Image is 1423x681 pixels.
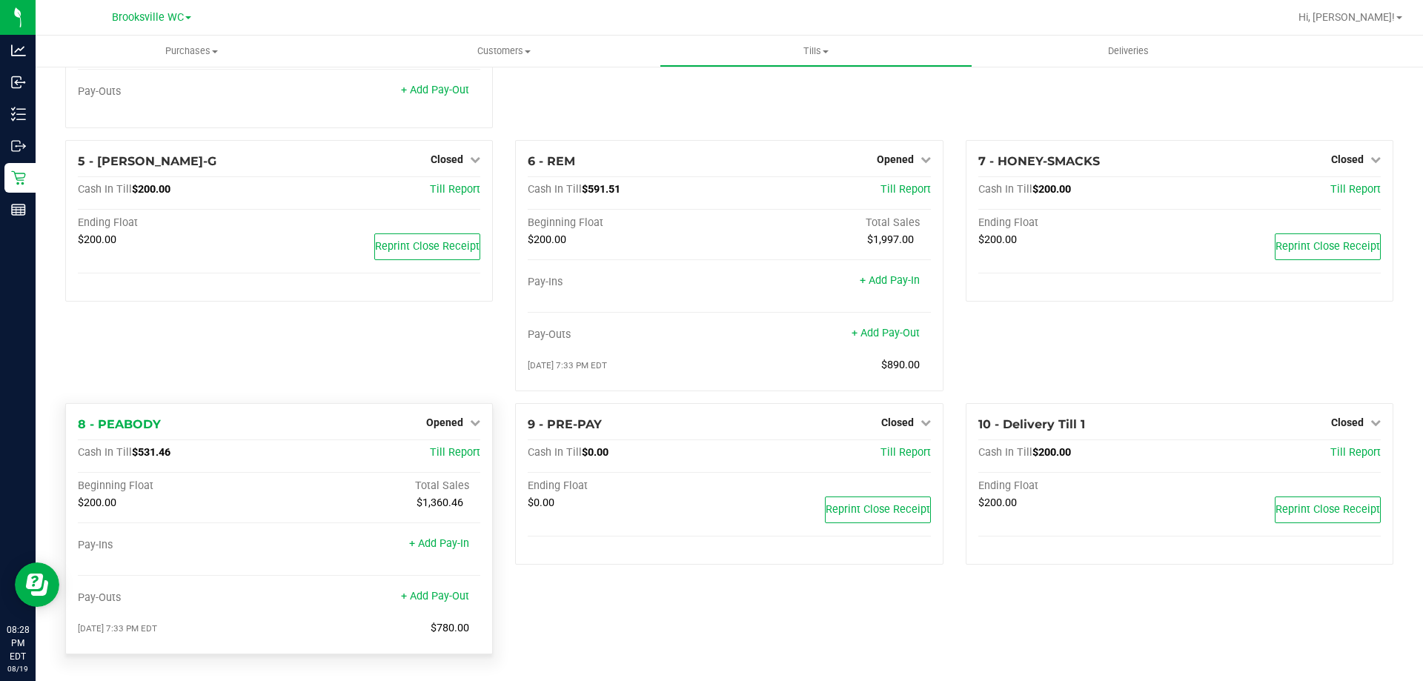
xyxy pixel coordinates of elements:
[660,36,972,67] a: Tills
[78,446,132,459] span: Cash In Till
[431,622,469,634] span: $780.00
[867,233,914,246] span: $1,997.00
[348,44,659,58] span: Customers
[112,11,184,24] span: Brooksville WC
[978,417,1085,431] span: 10 - Delivery Till 1
[528,446,582,459] span: Cash In Till
[528,479,729,493] div: Ending Float
[528,183,582,196] span: Cash In Till
[978,446,1032,459] span: Cash In Till
[374,233,480,260] button: Reprint Close Receipt
[401,84,469,96] a: + Add Pay-Out
[528,276,729,289] div: Pay-Ins
[1275,233,1381,260] button: Reprint Close Receipt
[528,360,607,371] span: [DATE] 7:33 PM EDT
[1330,446,1381,459] a: Till Report
[825,496,931,523] button: Reprint Close Receipt
[11,139,26,153] inline-svg: Outbound
[78,623,157,634] span: [DATE] 7:33 PM EDT
[78,479,279,493] div: Beginning Float
[426,416,463,428] span: Opened
[409,537,469,550] a: + Add Pay-In
[11,107,26,122] inline-svg: Inventory
[417,496,463,509] span: $1,360.46
[11,170,26,185] inline-svg: Retail
[582,183,620,196] span: $591.51
[1331,153,1364,165] span: Closed
[972,36,1284,67] a: Deliveries
[11,43,26,58] inline-svg: Analytics
[528,496,554,509] span: $0.00
[528,417,602,431] span: 9 - PRE-PAY
[15,562,59,607] iframe: Resource center
[78,591,279,605] div: Pay-Outs
[78,539,279,552] div: Pay-Ins
[877,153,914,165] span: Opened
[132,183,170,196] span: $200.00
[880,446,931,459] a: Till Report
[348,36,660,67] a: Customers
[978,233,1017,246] span: $200.00
[11,202,26,217] inline-svg: Reports
[1331,416,1364,428] span: Closed
[1276,503,1380,516] span: Reprint Close Receipt
[729,216,931,230] div: Total Sales
[978,496,1017,509] span: $200.00
[978,216,1180,230] div: Ending Float
[1276,240,1380,253] span: Reprint Close Receipt
[36,44,348,58] span: Purchases
[78,496,116,509] span: $200.00
[431,153,463,165] span: Closed
[78,85,279,99] div: Pay-Outs
[528,233,566,246] span: $200.00
[978,479,1180,493] div: Ending Float
[528,154,575,168] span: 6 - REM
[978,154,1100,168] span: 7 - HONEY-SMACKS
[279,479,481,493] div: Total Sales
[1088,44,1169,58] span: Deliveries
[881,416,914,428] span: Closed
[528,328,729,342] div: Pay-Outs
[7,663,29,674] p: 08/19
[401,590,469,602] a: + Add Pay-Out
[660,44,971,58] span: Tills
[1032,183,1071,196] span: $200.00
[880,183,931,196] a: Till Report
[36,36,348,67] a: Purchases
[582,446,608,459] span: $0.00
[978,183,1032,196] span: Cash In Till
[430,446,480,459] a: Till Report
[1298,11,1395,23] span: Hi, [PERSON_NAME]!
[11,75,26,90] inline-svg: Inbound
[78,154,216,168] span: 5 - [PERSON_NAME]-G
[1330,183,1381,196] a: Till Report
[852,327,920,339] a: + Add Pay-Out
[78,183,132,196] span: Cash In Till
[78,417,161,431] span: 8 - PEABODY
[78,216,279,230] div: Ending Float
[528,216,729,230] div: Beginning Float
[7,623,29,663] p: 08:28 PM EDT
[1275,496,1381,523] button: Reprint Close Receipt
[430,183,480,196] a: Till Report
[826,503,930,516] span: Reprint Close Receipt
[1032,446,1071,459] span: $200.00
[860,274,920,287] a: + Add Pay-In
[132,446,170,459] span: $531.46
[881,359,920,371] span: $890.00
[78,233,116,246] span: $200.00
[375,240,480,253] span: Reprint Close Receipt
